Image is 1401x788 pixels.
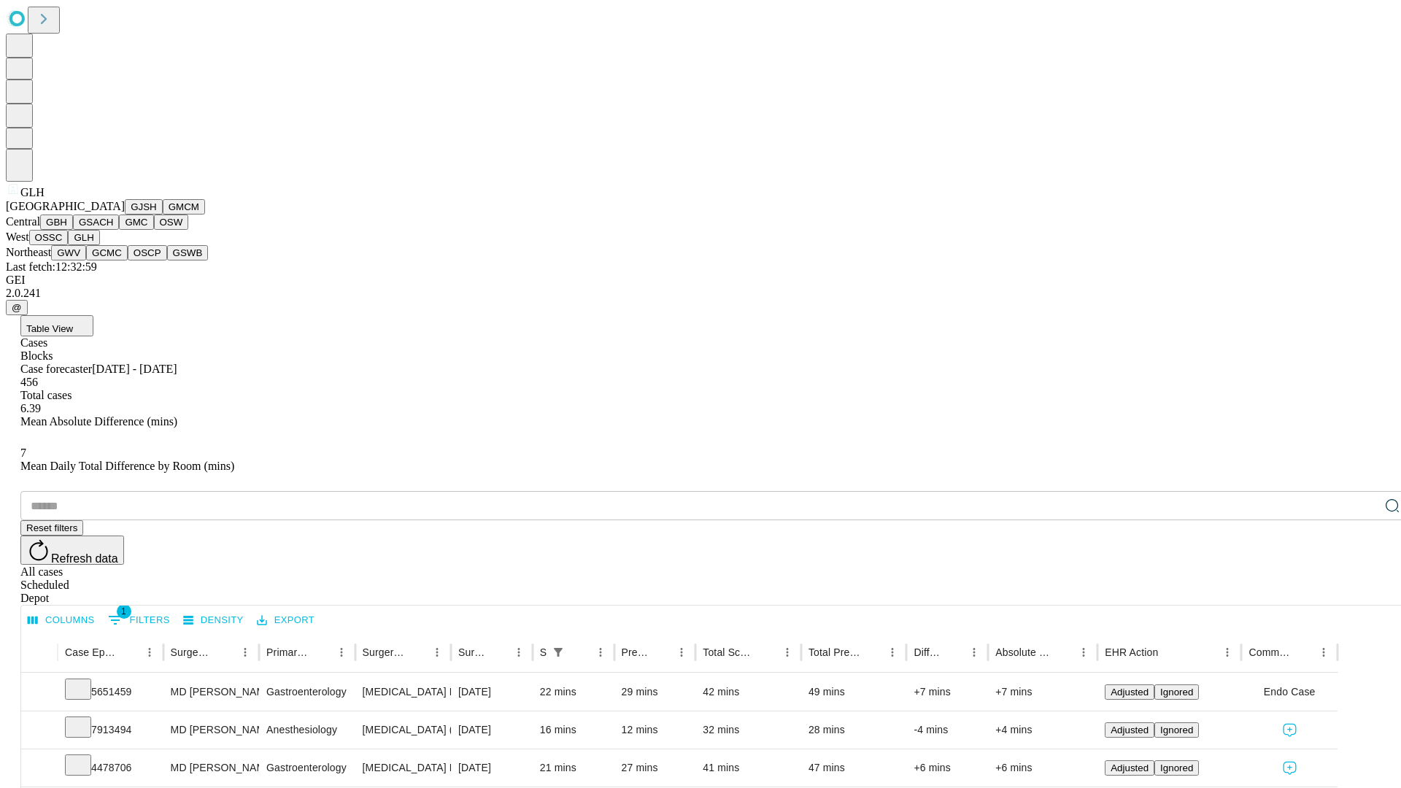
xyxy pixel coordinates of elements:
div: Case Epic Id [65,646,117,658]
div: 29 mins [622,673,689,711]
div: 22 mins [540,673,607,711]
div: [MEDICAL_DATA] FLEXIBLE PROXIMAL DIAGNOSTIC [363,673,444,711]
button: Menu [427,642,447,663]
button: Menu [235,642,255,663]
button: Density [180,609,247,632]
div: +6 mins [995,749,1090,787]
span: 1 [117,604,131,619]
button: GLH [68,230,99,245]
div: Surgery Name [363,646,405,658]
button: Export [253,609,318,632]
button: OSSC [29,230,69,245]
button: GSACH [73,215,119,230]
div: 32 mins [703,711,794,749]
button: Sort [1053,642,1073,663]
div: Endo Case [1248,673,1329,711]
button: Sort [651,642,671,663]
button: Menu [509,642,529,663]
div: MD [PERSON_NAME] [171,749,252,787]
button: Sort [215,642,235,663]
div: [DATE] [458,711,525,749]
span: Adjusted [1111,725,1149,735]
button: Menu [331,642,352,663]
div: [MEDICAL_DATA] FLEXIBLE PROXIMAL DIAGNOSTIC [363,749,444,787]
button: Select columns [24,609,99,632]
button: Expand [28,718,50,743]
span: Endo Case [1264,673,1316,711]
span: Ignored [1160,687,1193,698]
span: Refresh data [51,552,118,565]
button: GBH [40,215,73,230]
button: Menu [1073,642,1094,663]
div: Gastroenterology [266,749,347,787]
div: [MEDICAL_DATA] (EGD), FLEXIBLE, TRANSORAL, DIAGNOSTIC [363,711,444,749]
span: Adjusted [1111,687,1149,698]
div: EHR Action [1105,646,1158,658]
div: 41 mins [703,749,794,787]
div: 28 mins [808,711,900,749]
div: Gastroenterology [266,673,347,711]
button: Ignored [1154,722,1199,738]
div: +6 mins [914,749,981,787]
button: Menu [671,642,692,663]
span: Northeast [6,246,51,258]
div: Anesthesiology [266,711,347,749]
div: 7913494 [65,711,156,749]
div: +4 mins [995,711,1090,749]
div: 42 mins [703,673,794,711]
button: Table View [20,315,93,336]
button: Menu [1217,642,1238,663]
div: 47 mins [808,749,900,787]
button: Menu [964,642,984,663]
span: Ignored [1160,725,1193,735]
button: GWV [51,245,86,260]
button: @ [6,300,28,315]
div: 4478706 [65,749,156,787]
button: Sort [757,642,777,663]
div: 2.0.241 [6,287,1395,300]
div: 12 mins [622,711,689,749]
button: GCMC [86,245,128,260]
button: Reset filters [20,520,83,536]
span: 7 [20,447,26,459]
button: Sort [1159,642,1180,663]
button: GSWB [167,245,209,260]
div: 27 mins [622,749,689,787]
button: Sort [311,642,331,663]
div: Absolute Difference [995,646,1051,658]
button: Ignored [1154,760,1199,776]
button: Sort [570,642,590,663]
span: Reset filters [26,522,77,533]
div: 21 mins [540,749,607,787]
button: Adjusted [1105,760,1154,776]
span: 456 [20,376,38,388]
div: Primary Service [266,646,309,658]
span: Mean Daily Total Difference by Room (mins) [20,460,234,472]
div: GEI [6,274,1395,287]
button: GMC [119,215,153,230]
span: @ [12,302,22,313]
span: GLH [20,186,45,198]
button: Expand [28,756,50,781]
div: MD [PERSON_NAME] [171,711,252,749]
div: Total Scheduled Duration [703,646,755,658]
span: Ignored [1160,762,1193,773]
div: 1 active filter [548,642,568,663]
button: Sort [488,642,509,663]
div: Predicted In Room Duration [622,646,650,658]
div: Surgery Date [458,646,487,658]
button: Menu [1313,642,1334,663]
span: Last fetch: 12:32:59 [6,260,97,273]
button: OSCP [128,245,167,260]
span: West [6,231,29,243]
span: Central [6,215,40,228]
span: 6.39 [20,402,41,414]
button: Adjusted [1105,684,1154,700]
div: [DATE] [458,749,525,787]
button: OSW [154,215,189,230]
span: [DATE] - [DATE] [92,363,177,375]
button: GJSH [125,199,163,215]
div: Scheduled In Room Duration [540,646,547,658]
button: Refresh data [20,536,124,565]
div: -4 mins [914,711,981,749]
